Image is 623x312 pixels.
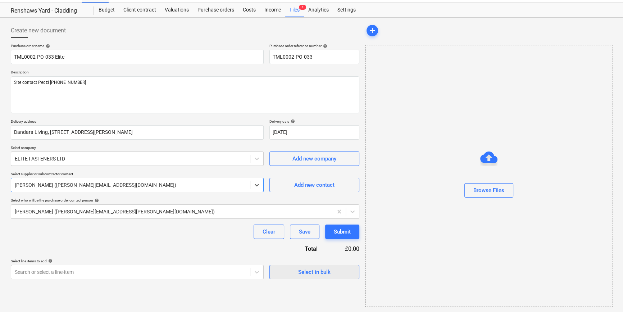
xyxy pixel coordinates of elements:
[322,44,327,48] span: help
[266,245,329,253] div: Total
[238,3,260,17] a: Costs
[334,227,351,236] div: Submit
[11,50,264,64] input: Document name
[285,3,304,17] a: Files1
[94,3,119,17] a: Budget
[160,3,193,17] a: Valuations
[11,125,264,140] input: Delivery address
[269,44,359,48] div: Purchase order reference number
[473,186,504,195] div: Browse Files
[193,3,238,17] a: Purchase orders
[269,152,359,166] button: Add new company
[11,145,264,152] p: Select company
[44,44,50,48] span: help
[299,5,306,10] span: 1
[11,119,264,125] p: Delivery address
[254,225,284,239] button: Clear
[290,225,319,239] button: Save
[299,227,310,236] div: Save
[333,3,360,17] a: Settings
[587,277,623,312] iframe: Chat Widget
[269,119,359,124] div: Delivery date
[294,180,335,190] div: Add new contact
[464,183,513,198] button: Browse Files
[11,70,359,76] p: Description
[329,245,359,253] div: £0.00
[11,76,359,113] textarea: Site contact Pedzi [PHONE_NUMBER]
[11,198,359,203] div: Select who will be the purchase order contact person
[260,3,285,17] a: Income
[11,44,264,48] div: Purchase order name
[11,259,264,263] div: Select line-items to add
[11,7,86,15] div: Renshaws Yard - Cladding
[269,125,359,140] input: Delivery date not specified
[289,119,295,123] span: help
[298,267,331,277] div: Select in bulk
[93,198,99,203] span: help
[365,45,613,307] div: Browse Files
[269,178,359,192] button: Add new contact
[292,154,336,163] div: Add new company
[263,227,275,236] div: Clear
[11,172,264,178] p: Select supplier or subcontractor contact
[368,26,377,35] span: add
[119,3,160,17] a: Client contract
[285,3,304,17] div: Files
[47,259,53,263] span: help
[269,50,359,64] input: Reference number
[325,225,359,239] button: Submit
[304,3,333,17] a: Analytics
[269,265,359,279] button: Select in bulk
[11,26,66,35] span: Create new document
